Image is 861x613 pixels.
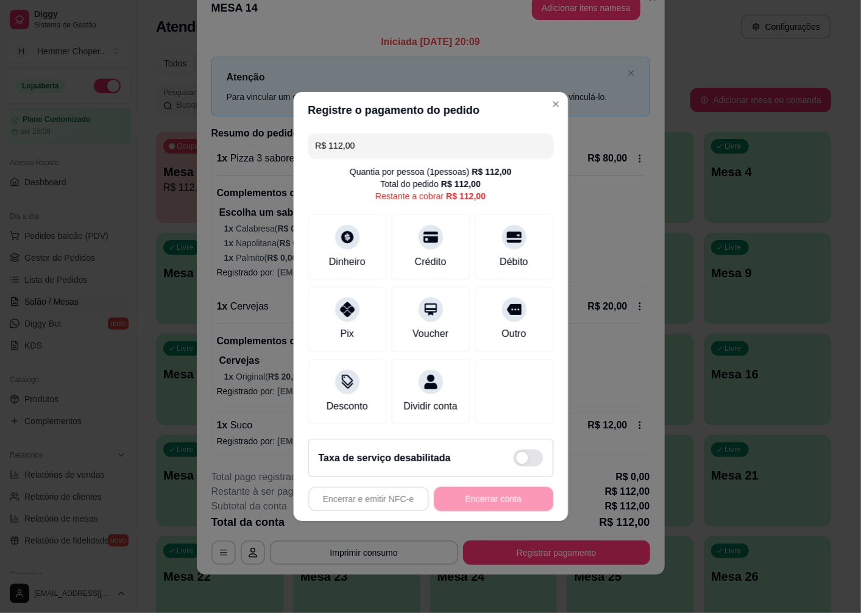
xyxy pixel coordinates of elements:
div: R$ 112,00 [472,166,511,178]
div: R$ 112,00 [446,190,486,202]
div: Crédito [415,254,447,269]
div: Total do pedido [380,178,481,190]
div: Débito [500,254,528,269]
div: Desconto [327,399,368,414]
header: Registre o pagamento do pedido [293,92,568,129]
h2: Taxa de serviço desabilitada [318,450,450,465]
div: Voucher [413,327,448,341]
input: Ex.: hambúrguer de cordeiro [315,133,545,158]
button: Close [546,94,565,114]
div: R$ 112,00 [441,178,481,190]
div: Pix [340,327,353,341]
div: Dinheiro [329,254,366,269]
div: Restante a cobrar [375,190,486,202]
div: Quantia por pessoa ( 1 pessoas) [350,166,512,178]
div: Outro [501,327,526,341]
div: Dividir conta [403,399,458,414]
